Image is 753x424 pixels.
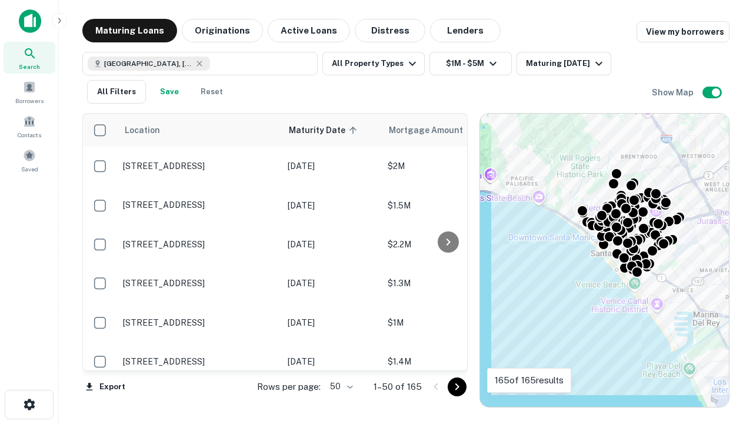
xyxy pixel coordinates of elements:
button: $1M - $5M [429,52,512,75]
button: All Property Types [322,52,425,75]
th: Mortgage Amount [382,114,511,147]
span: Maturity Date [289,123,361,137]
button: Lenders [430,19,501,42]
button: Distress [355,19,425,42]
p: [STREET_ADDRESS] [123,317,276,328]
div: Maturing [DATE] [526,57,606,71]
p: [DATE] [288,199,376,212]
p: $1.4M [388,355,505,368]
p: $1M [388,316,505,329]
a: Borrowers [4,76,55,108]
a: View my borrowers [637,21,729,42]
h6: Show Map [652,86,695,99]
button: Maturing Loans [82,19,177,42]
button: Maturing [DATE] [517,52,611,75]
p: $2M [388,160,505,173]
th: Maturity Date [282,114,382,147]
button: Save your search to get updates of matches that match your search criteria. [151,80,188,104]
p: [STREET_ADDRESS] [123,356,276,367]
th: Location [117,114,282,147]
a: Search [4,42,55,74]
iframe: Chat Widget [694,330,753,386]
span: Location [124,123,160,137]
p: 165 of 165 results [495,373,564,387]
a: Saved [4,144,55,176]
p: [STREET_ADDRESS] [123,239,276,250]
span: Saved [21,164,38,174]
p: [STREET_ADDRESS] [123,161,276,171]
span: Contacts [18,130,41,140]
p: [STREET_ADDRESS] [123,278,276,289]
button: All Filters [87,80,146,104]
span: Borrowers [15,96,44,105]
p: [DATE] [288,277,376,290]
span: Mortgage Amount [389,123,478,137]
button: Export [82,378,128,396]
button: Active Loans [268,19,350,42]
p: [DATE] [288,355,376,368]
button: [GEOGRAPHIC_DATA], [GEOGRAPHIC_DATA], [GEOGRAPHIC_DATA] [82,52,318,75]
p: $1.5M [388,199,505,212]
img: capitalize-icon.png [19,9,41,33]
p: $2.2M [388,238,505,251]
p: [DATE] [288,316,376,329]
p: $1.3M [388,277,505,290]
button: Go to next page [448,377,467,396]
a: Contacts [4,110,55,142]
span: Search [19,62,40,71]
span: [GEOGRAPHIC_DATA], [GEOGRAPHIC_DATA], [GEOGRAPHIC_DATA] [104,58,192,69]
p: Rows per page: [257,380,321,394]
p: [STREET_ADDRESS] [123,200,276,210]
div: 0 0 [480,114,729,407]
button: Reset [193,80,231,104]
p: 1–50 of 165 [374,380,422,394]
button: Originations [182,19,263,42]
p: [DATE] [288,160,376,173]
div: 50 [325,378,355,395]
p: [DATE] [288,238,376,251]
